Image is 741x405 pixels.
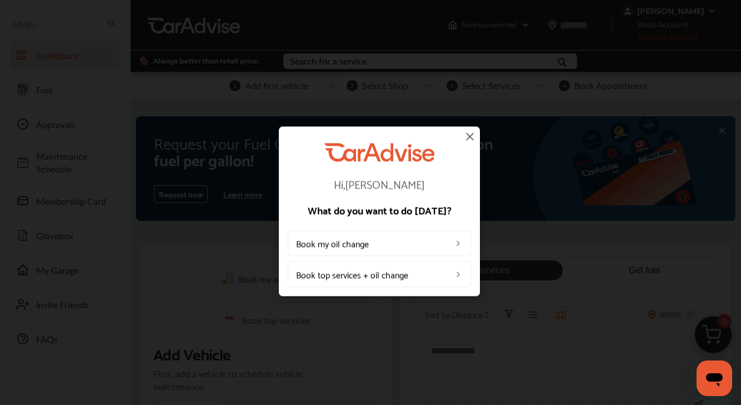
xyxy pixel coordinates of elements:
[288,231,471,256] a: Book my oil change
[454,270,463,279] img: left_arrow_icon.0f472efe.svg
[288,205,471,215] p: What do you want to do [DATE]?
[697,360,732,396] iframe: Button to launch messaging window
[324,143,434,161] img: CarAdvise Logo
[454,239,463,248] img: left_arrow_icon.0f472efe.svg
[288,179,471,190] p: Hi, [PERSON_NAME]
[288,262,471,288] a: Book top services + oil change
[463,130,477,143] img: close-icon.a004319c.svg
